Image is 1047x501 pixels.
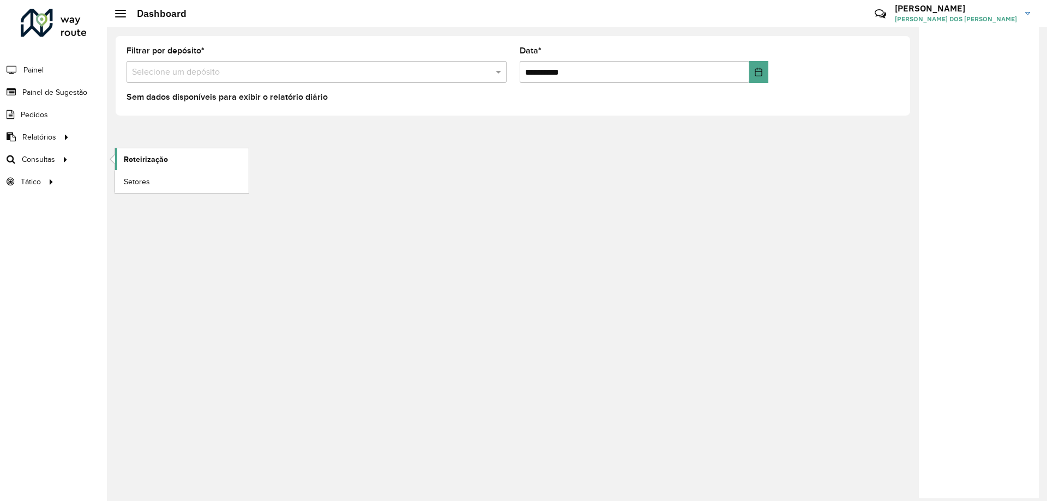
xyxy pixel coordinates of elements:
[22,131,56,143] span: Relatórios
[127,90,328,104] label: Sem dados disponíveis para exibir o relatório diário
[124,154,168,165] span: Roteirização
[22,87,87,98] span: Painel de Sugestão
[115,148,249,170] a: Roteirização
[869,2,892,26] a: Contato Rápido
[21,109,48,120] span: Pedidos
[22,154,55,165] span: Consultas
[21,176,41,188] span: Tático
[126,8,186,20] h2: Dashboard
[124,176,150,188] span: Setores
[520,44,541,57] label: Data
[23,64,44,76] span: Painel
[895,14,1017,24] span: [PERSON_NAME] DOS [PERSON_NAME]
[749,61,768,83] button: Choose Date
[895,3,1017,14] h3: [PERSON_NAME]
[127,44,204,57] label: Filtrar por depósito
[115,171,249,192] a: Setores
